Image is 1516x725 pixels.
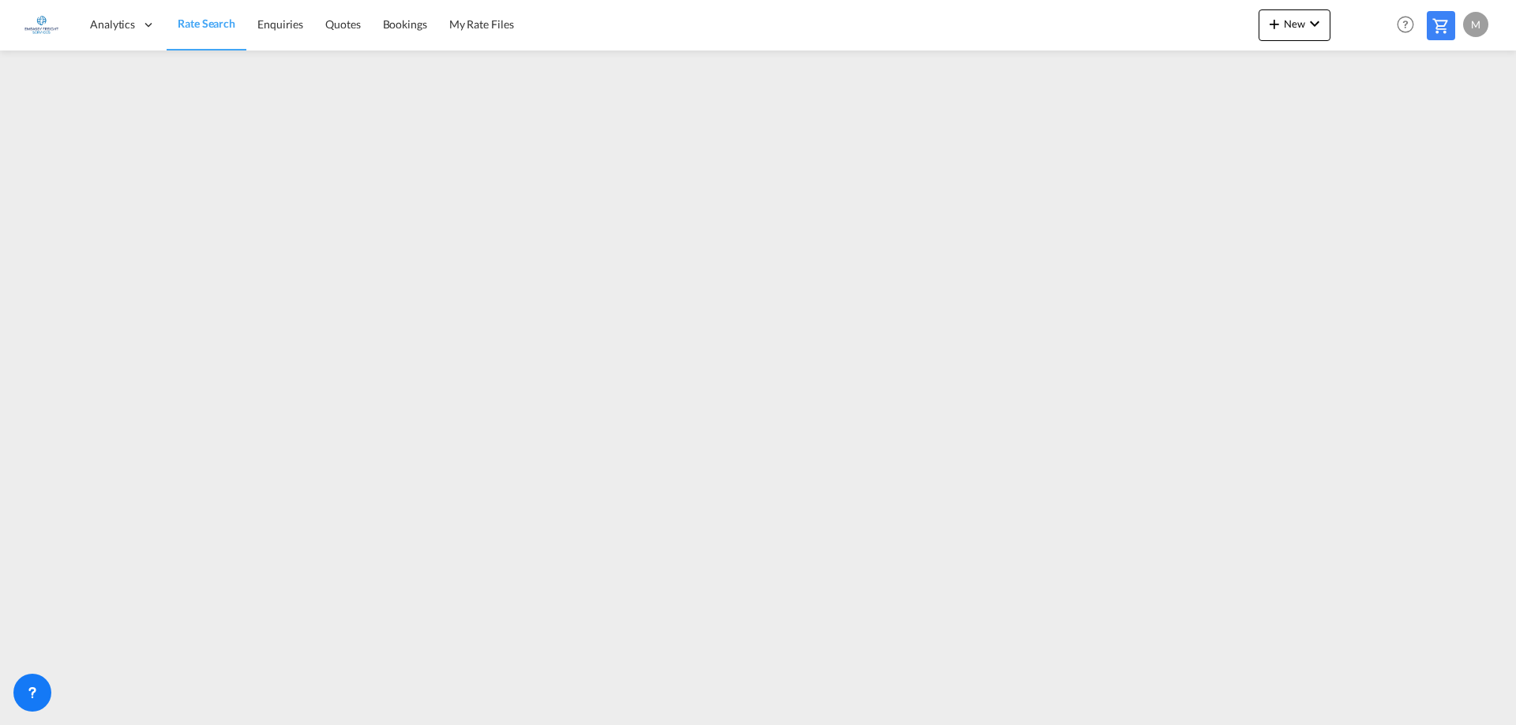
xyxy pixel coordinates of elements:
span: Help [1392,11,1419,38]
button: icon-plus 400-fgNewicon-chevron-down [1259,9,1330,41]
span: Analytics [90,17,135,32]
div: Help [1392,11,1427,39]
md-icon: icon-chevron-down [1305,14,1324,33]
div: M [1463,12,1488,37]
md-icon: icon-plus 400-fg [1265,14,1284,33]
span: Enquiries [257,17,303,31]
span: Quotes [325,17,360,31]
span: Bookings [383,17,427,31]
span: New [1265,17,1324,30]
img: 6a2c35f0b7c411ef99d84d375d6e7407.jpg [24,7,59,43]
span: My Rate Files [449,17,514,31]
span: Rate Search [178,17,235,30]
